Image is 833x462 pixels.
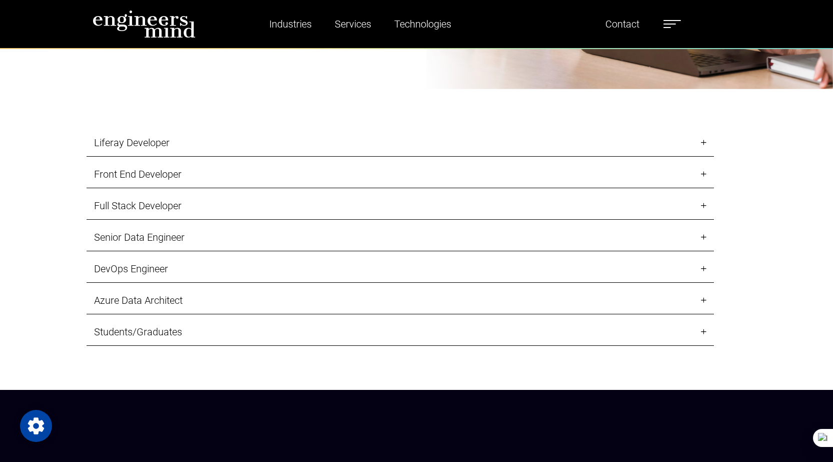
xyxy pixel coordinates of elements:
[87,129,714,157] a: Liferay Developer
[87,318,714,346] a: Students/Graduates
[331,13,375,36] a: Services
[87,224,714,251] a: Senior Data Engineer
[87,255,714,283] a: DevOps Engineer
[87,192,714,220] a: Full Stack Developer
[265,13,316,36] a: Industries
[601,13,643,36] a: Contact
[87,161,714,188] a: Front End Developer
[87,287,714,314] a: Azure Data Architect
[390,13,455,36] a: Technologies
[93,10,196,38] img: logo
